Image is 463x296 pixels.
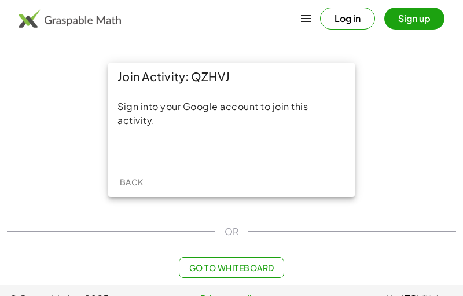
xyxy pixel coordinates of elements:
span: Go to Whiteboard [189,262,274,273]
span: Back [119,177,143,187]
button: Log in [320,8,375,30]
button: Go to Whiteboard [179,257,284,278]
span: OR [225,225,238,239]
div: Sign into your Google account to join this activity. [117,100,346,127]
div: Join Activity: QZHVJ [108,63,355,90]
button: Back [113,171,150,192]
button: Sign up [384,8,444,30]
